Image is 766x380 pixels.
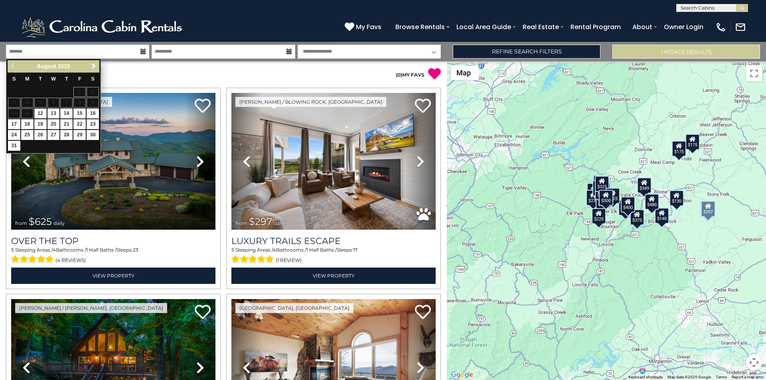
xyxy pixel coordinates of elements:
[306,247,337,253] span: 1 Half Baths /
[235,220,247,226] span: from
[78,76,81,82] span: Friday
[57,63,70,69] span: 2025
[47,130,60,140] a: 27
[8,130,20,140] a: 24
[73,130,86,140] a: 29
[621,196,635,212] div: $400
[273,247,276,253] span: 4
[586,190,600,206] div: $230
[595,176,609,192] div: $325
[53,220,65,226] span: daily
[91,63,97,69] span: Next
[11,236,215,246] a: Over The Top
[73,108,86,118] a: 15
[637,177,651,193] div: $349
[612,45,760,59] button: Update Results
[60,108,73,118] a: 14
[11,268,215,284] a: View Property
[606,187,620,203] div: $625
[685,134,700,150] div: $175
[91,76,95,82] span: Saturday
[11,93,215,230] img: thumbnail_167153549.jpeg
[235,97,386,107] a: [PERSON_NAME] / Blowing Rock, [GEOGRAPHIC_DATA]
[452,20,515,34] a: Local Area Guide
[87,130,99,140] a: 30
[672,141,686,157] div: $175
[25,76,30,82] span: Monday
[235,303,353,313] a: [GEOGRAPHIC_DATA], [GEOGRAPHIC_DATA]
[415,304,431,321] a: Add to favorites
[596,193,610,209] div: $185
[356,22,381,32] span: My Favs
[655,207,669,223] div: $140
[37,63,56,69] span: August
[231,247,234,253] span: 5
[47,108,60,118] a: 13
[231,93,436,230] img: thumbnail_168695581.jpeg
[274,220,285,226] span: daily
[34,119,47,129] a: 19
[746,65,762,81] button: Toggle fullscreen view
[47,119,60,129] a: 20
[592,180,607,196] div: $425
[628,374,663,380] button: Keyboard shortcuts
[746,354,762,370] button: Map camera controls
[667,375,711,379] span: Map data ©2025 Google
[599,189,613,205] div: $300
[249,216,272,227] span: $297
[645,194,659,210] div: $480
[567,20,625,34] a: Rental Program
[11,247,14,253] span: 5
[15,220,27,226] span: from
[15,303,167,313] a: [PERSON_NAME] / [PERSON_NAME], [GEOGRAPHIC_DATA]
[630,209,644,225] div: $375
[345,22,383,32] a: My Favs
[87,108,99,118] a: 16
[732,375,764,379] a: Report a map error
[618,199,633,215] div: $230
[391,20,449,34] a: Browse Rentals
[449,370,475,380] a: Open this area in Google Maps (opens a new window)
[87,119,99,129] a: 23
[53,247,56,253] span: 4
[29,216,52,227] span: $625
[34,108,47,118] a: 12
[453,45,600,59] a: Refine Search Filters
[11,246,215,266] div: Sleeping Areas / Bathrooms / Sleeps:
[628,20,656,34] a: About
[34,130,47,140] a: 26
[592,208,606,224] div: $225
[231,246,436,266] div: Sleeping Areas / Bathrooms / Sleeps:
[20,15,186,39] img: White-1-2.png
[396,72,402,78] span: ( )
[60,130,73,140] a: 28
[21,130,34,140] a: 25
[735,22,746,33] img: mail-regular-white.png
[133,247,138,253] span: 23
[449,370,475,380] img: Google
[8,141,20,151] a: 31
[451,65,479,80] button: Change map style
[86,247,116,253] span: 1 Half Baths /
[51,76,56,82] span: Wednesday
[12,76,16,82] span: Sunday
[65,76,68,82] span: Thursday
[21,119,34,129] a: 18
[231,236,436,246] a: Luxury Trails Escape
[701,201,715,217] div: $297
[456,69,471,77] span: Map
[353,247,357,253] span: 17
[8,119,20,129] a: 17
[519,20,563,34] a: Real Estate
[715,22,727,33] img: phone-regular-white.png
[276,255,302,266] span: (1 review)
[195,98,211,115] a: Add to favorites
[669,190,684,206] div: $130
[231,268,436,284] a: View Property
[397,72,401,78] span: 0
[39,76,42,82] span: Tuesday
[60,119,73,129] a: 21
[89,61,99,71] a: Next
